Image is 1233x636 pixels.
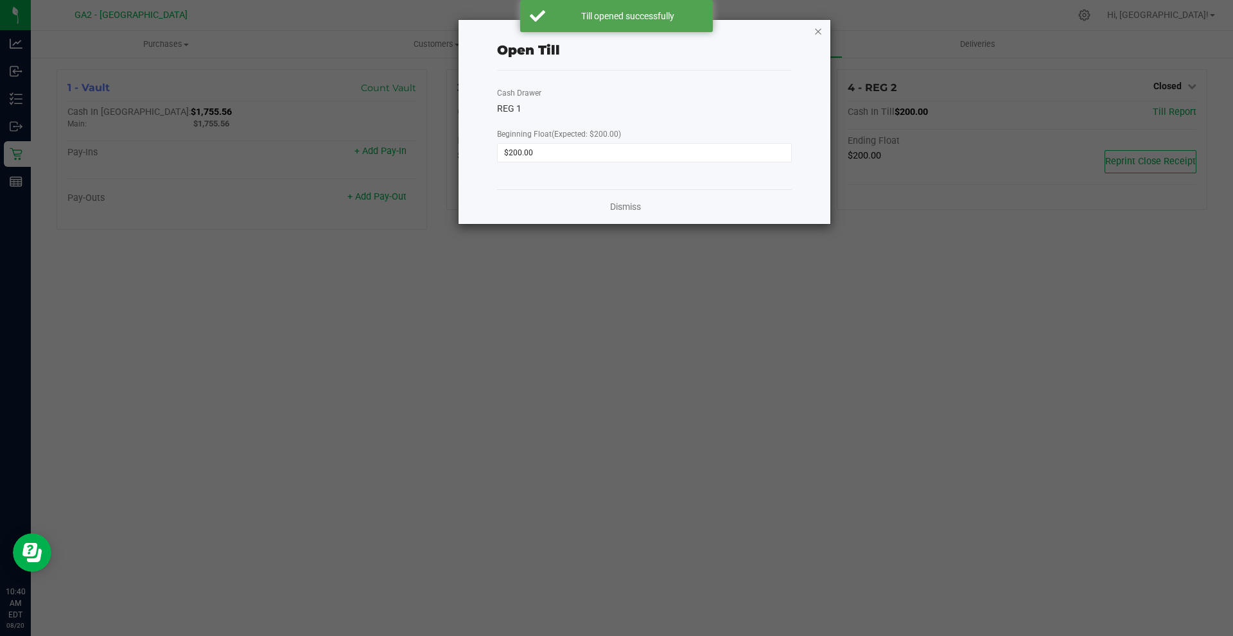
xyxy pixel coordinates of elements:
label: Cash Drawer [497,87,541,99]
div: REG 1 [497,102,792,116]
span: Beginning Float [497,130,621,139]
a: Dismiss [610,200,641,214]
div: Till opened successfully [552,10,703,22]
span: (Expected: $200.00) [552,130,621,139]
div: Open Till [497,40,560,60]
iframe: Resource center [13,533,51,572]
